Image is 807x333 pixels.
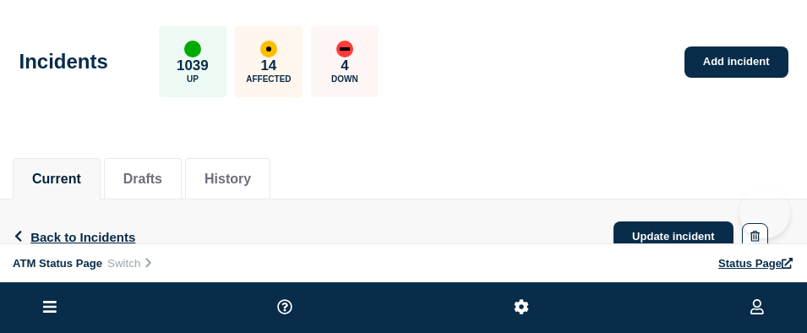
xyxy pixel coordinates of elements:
span: Back to Incidents [30,230,135,244]
p: Affected [246,74,291,84]
button: Back to Incidents [13,230,135,244]
p: Up [187,74,199,84]
span: ATM Status Page [13,257,102,270]
p: Down [331,74,358,84]
button: Current [32,172,81,187]
div: affected [260,41,277,57]
p: 4 [341,57,348,74]
p: 1039 [177,57,209,74]
div: down [336,41,353,57]
button: Switch [102,256,159,270]
iframe: Help Scout Beacon - Open [739,188,790,238]
button: History [204,172,251,187]
a: Add incident [684,46,788,78]
a: Update incident [613,221,733,253]
p: 14 [260,57,276,74]
button: Drafts [123,172,162,187]
div: up [184,41,201,57]
a: Status Page [718,257,794,270]
h1: Incidents [19,50,108,74]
